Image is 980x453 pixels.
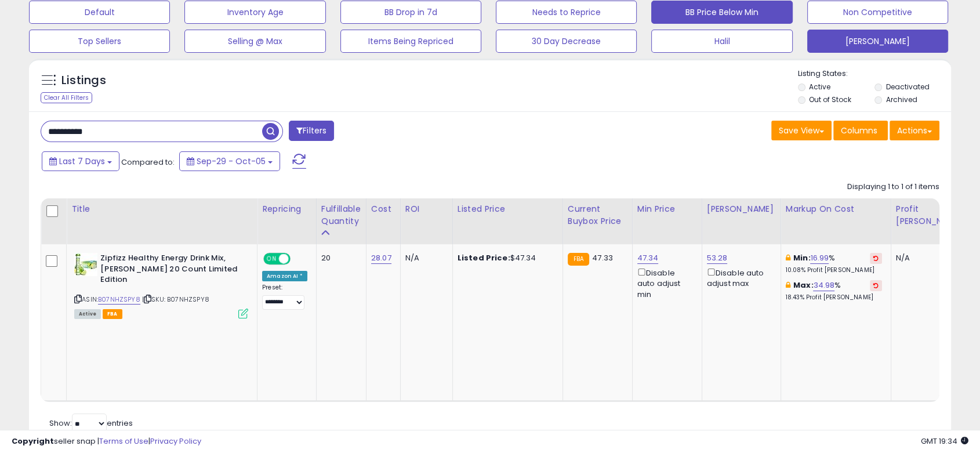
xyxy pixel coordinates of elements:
[798,68,951,79] p: Listing States:
[809,95,851,104] label: Out of Stock
[707,266,772,289] div: Disable auto adjust max
[810,252,829,264] a: 16.99
[321,253,357,263] div: 20
[496,30,637,53] button: 30 Day Decrease
[262,271,307,281] div: Amazon AI *
[813,280,834,291] a: 34.98
[786,280,882,302] div: %
[809,82,830,92] label: Active
[793,280,814,291] b: Max:
[184,30,325,53] button: Selling @ Max
[807,1,948,24] button: Non Competitive
[786,293,882,302] p: 18.43% Profit [PERSON_NAME]
[707,203,776,215] div: [PERSON_NAME]
[179,151,280,171] button: Sep-29 - Oct-05
[847,182,939,193] div: Displaying 1 to 1 of 1 items
[98,295,140,305] a: B07NHZSPY8
[71,203,252,215] div: Title
[841,125,877,136] span: Columns
[637,266,693,300] div: Disable auto adjust min
[458,252,510,263] b: Listed Price:
[781,198,891,244] th: The percentage added to the cost of goods (COGS) that forms the calculator for Min & Max prices.
[12,436,201,447] div: seller snap | |
[103,309,122,319] span: FBA
[340,30,481,53] button: Items Being Repriced
[197,155,266,167] span: Sep-29 - Oct-05
[786,253,882,274] div: %
[100,253,241,288] b: Zipfizz Healthy Energy Drink Mix, [PERSON_NAME] 20 Count Limited Edition
[289,121,334,141] button: Filters
[121,157,175,168] span: Compared to:
[59,155,105,167] span: Last 7 Days
[793,252,811,263] b: Min:
[99,436,148,447] a: Terms of Use
[886,95,917,104] label: Archived
[890,121,939,140] button: Actions
[371,203,395,215] div: Cost
[921,436,968,447] span: 2025-10-13 19:34 GMT
[651,1,792,24] button: BB Price Below Min
[786,266,882,274] p: 10.08% Profit [PERSON_NAME]
[321,203,361,227] div: Fulfillable Quantity
[74,309,101,319] span: All listings currently available for purchase on Amazon
[637,203,697,215] div: Min Price
[771,121,832,140] button: Save View
[637,252,659,264] a: 47.34
[833,121,888,140] button: Columns
[807,30,948,53] button: [PERSON_NAME]
[651,30,792,53] button: Halil
[568,253,589,266] small: FBA
[458,203,558,215] div: Listed Price
[262,203,311,215] div: Repricing
[262,284,307,310] div: Preset:
[707,252,728,264] a: 53.28
[142,295,209,304] span: | SKU: B07NHZSPY8
[568,203,627,227] div: Current Buybox Price
[41,92,92,103] div: Clear All Filters
[74,253,97,276] img: 41aob1i3seL._SL40_.jpg
[786,203,886,215] div: Markup on Cost
[886,82,930,92] label: Deactivated
[289,254,307,264] span: OFF
[61,73,106,89] h5: Listings
[896,203,965,227] div: Profit [PERSON_NAME]
[496,1,637,24] button: Needs to Reprice
[29,1,170,24] button: Default
[29,30,170,53] button: Top Sellers
[184,1,325,24] button: Inventory Age
[340,1,481,24] button: BB Drop in 7d
[405,253,444,263] div: N/A
[42,151,119,171] button: Last 7 Days
[12,436,54,447] strong: Copyright
[150,436,201,447] a: Privacy Policy
[49,418,133,429] span: Show: entries
[74,253,248,317] div: ASIN:
[405,203,448,215] div: ROI
[896,253,961,263] div: N/A
[371,252,391,264] a: 28.07
[458,253,554,263] div: $47.34
[592,252,613,263] span: 47.33
[264,254,279,264] span: ON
